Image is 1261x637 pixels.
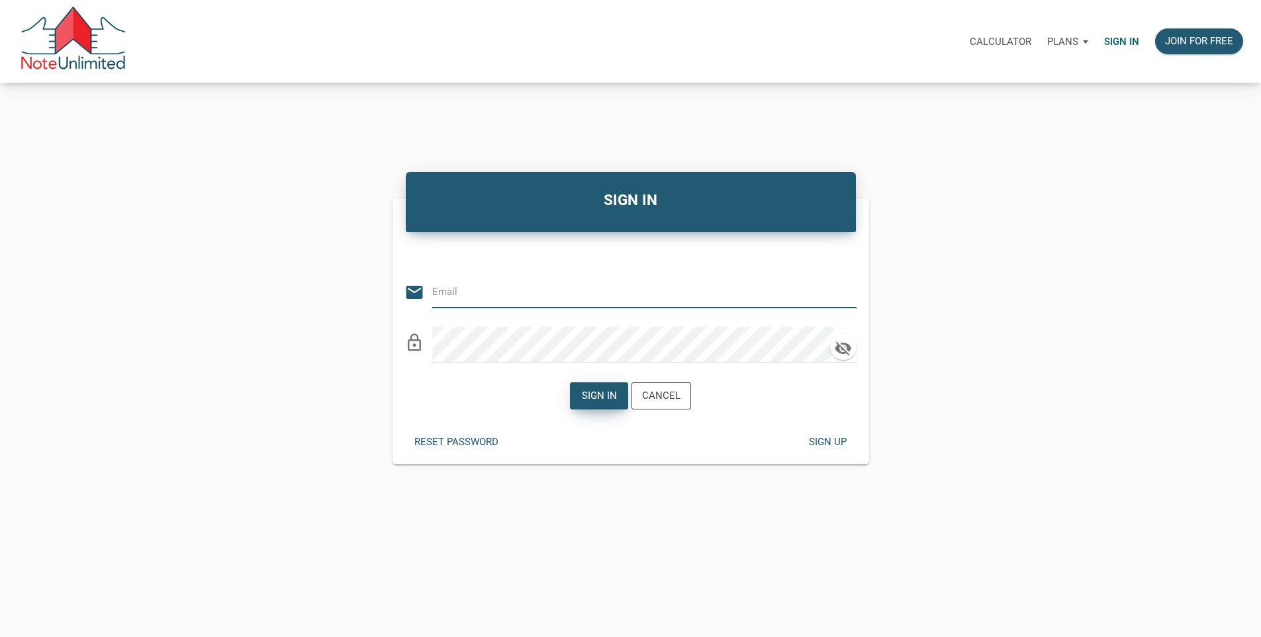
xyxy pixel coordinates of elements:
div: Reset password [414,435,498,450]
div: Sign in [582,388,617,403]
button: Sign up [798,429,857,455]
i: lock_outline [404,333,424,353]
button: Join for free [1155,28,1243,54]
p: Sign in [1104,36,1139,48]
div: Cancel [642,388,680,403]
div: Join for free [1165,34,1233,49]
div: Sign up [808,435,846,450]
button: Sign in [570,382,628,409]
button: Plans [1039,22,1096,62]
button: Cancel [631,382,691,409]
p: Plans [1047,36,1078,48]
a: Calculator [962,21,1039,62]
i: email [404,282,424,302]
h4: SIGN IN [416,189,846,212]
img: NoteUnlimited [20,7,126,76]
a: Sign in [1096,21,1147,62]
p: Calculator [970,36,1031,48]
button: Reset password [404,429,508,455]
a: Join for free [1147,21,1251,62]
input: Email [432,276,837,306]
a: Plans [1039,21,1096,62]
